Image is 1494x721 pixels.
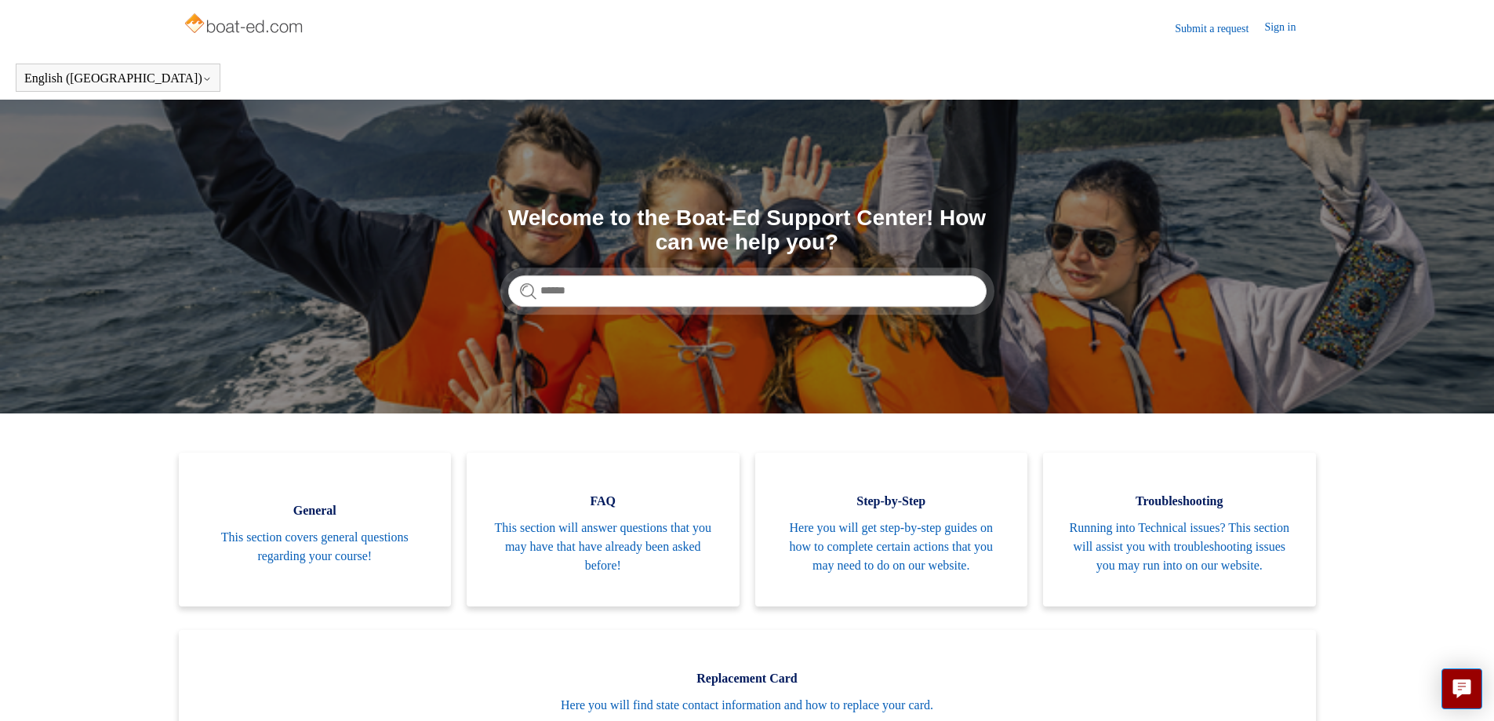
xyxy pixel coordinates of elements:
[202,501,428,520] span: General
[202,669,1292,688] span: Replacement Card
[1175,20,1264,37] a: Submit a request
[508,206,987,255] h1: Welcome to the Boat-Ed Support Center! How can we help you?
[1264,19,1311,38] a: Sign in
[779,492,1005,511] span: Step-by-Step
[24,71,212,86] button: English ([GEOGRAPHIC_DATA])
[1043,453,1316,606] a: Troubleshooting Running into Technical issues? This section will assist you with troubleshooting ...
[1067,492,1292,511] span: Troubleshooting
[779,519,1005,575] span: Here you will get step-by-step guides on how to complete certain actions that you may need to do ...
[179,453,452,606] a: General This section covers general questions regarding your course!
[1067,519,1292,575] span: Running into Technical issues? This section will assist you with troubleshooting issues you may r...
[467,453,740,606] a: FAQ This section will answer questions that you may have that have already been asked before!
[508,275,987,307] input: Search
[490,492,716,511] span: FAQ
[755,453,1028,606] a: Step-by-Step Here you will get step-by-step guides on how to complete certain actions that you ma...
[202,696,1292,715] span: Here you will find state contact information and how to replace your card.
[490,519,716,575] span: This section will answer questions that you may have that have already been asked before!
[183,9,307,41] img: Boat-Ed Help Center home page
[202,528,428,566] span: This section covers general questions regarding your course!
[1441,668,1482,709] button: Live chat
